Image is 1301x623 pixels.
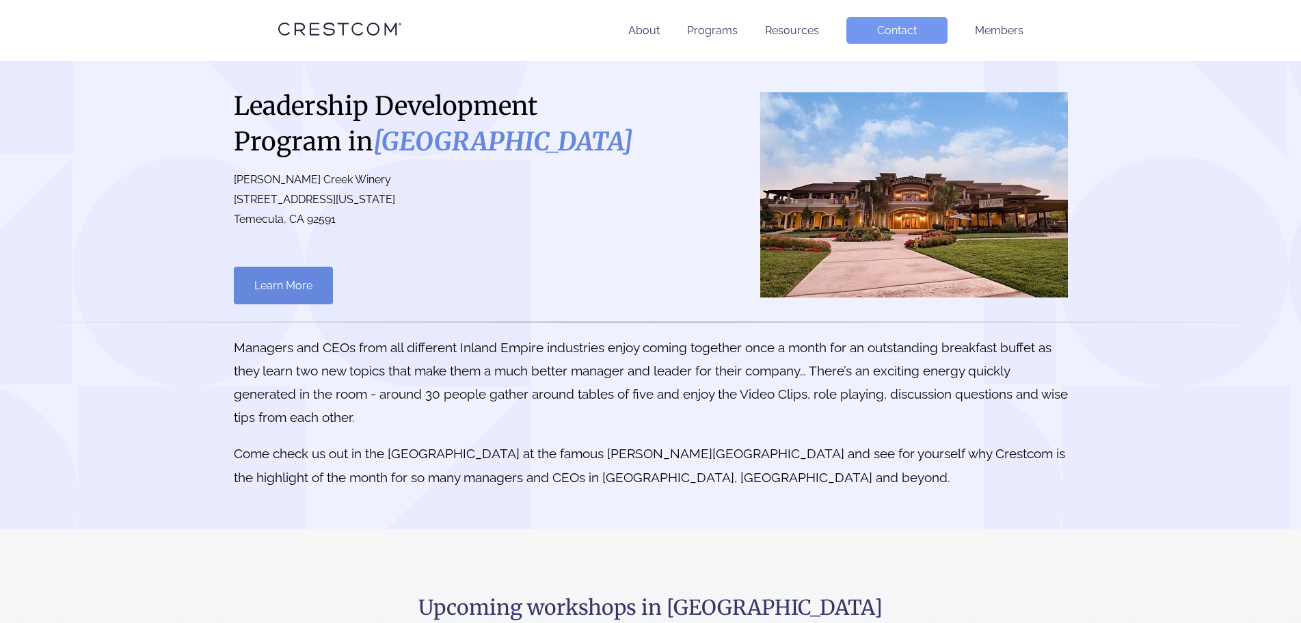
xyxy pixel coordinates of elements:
[234,336,1068,429] p: Managers and CEOs from all different Inland Empire industries enjoy coming together once a month ...
[628,24,660,37] a: About
[765,24,819,37] a: Resources
[760,92,1068,297] img: Riverside County South
[234,267,333,304] a: Learn More
[846,17,948,44] a: Contact
[687,24,738,37] a: Programs
[234,170,637,229] p: [PERSON_NAME] Creek Winery [STREET_ADDRESS][US_STATE] Temecula, CA 92591
[234,442,1068,488] p: Come check us out in the [GEOGRAPHIC_DATA] at the famous [PERSON_NAME][GEOGRAPHIC_DATA] and see f...
[169,594,1133,622] h2: Upcoming workshops in [GEOGRAPHIC_DATA]
[975,24,1023,37] a: Members
[373,126,633,157] i: [GEOGRAPHIC_DATA]
[234,88,637,159] h1: Leadership Development Program in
